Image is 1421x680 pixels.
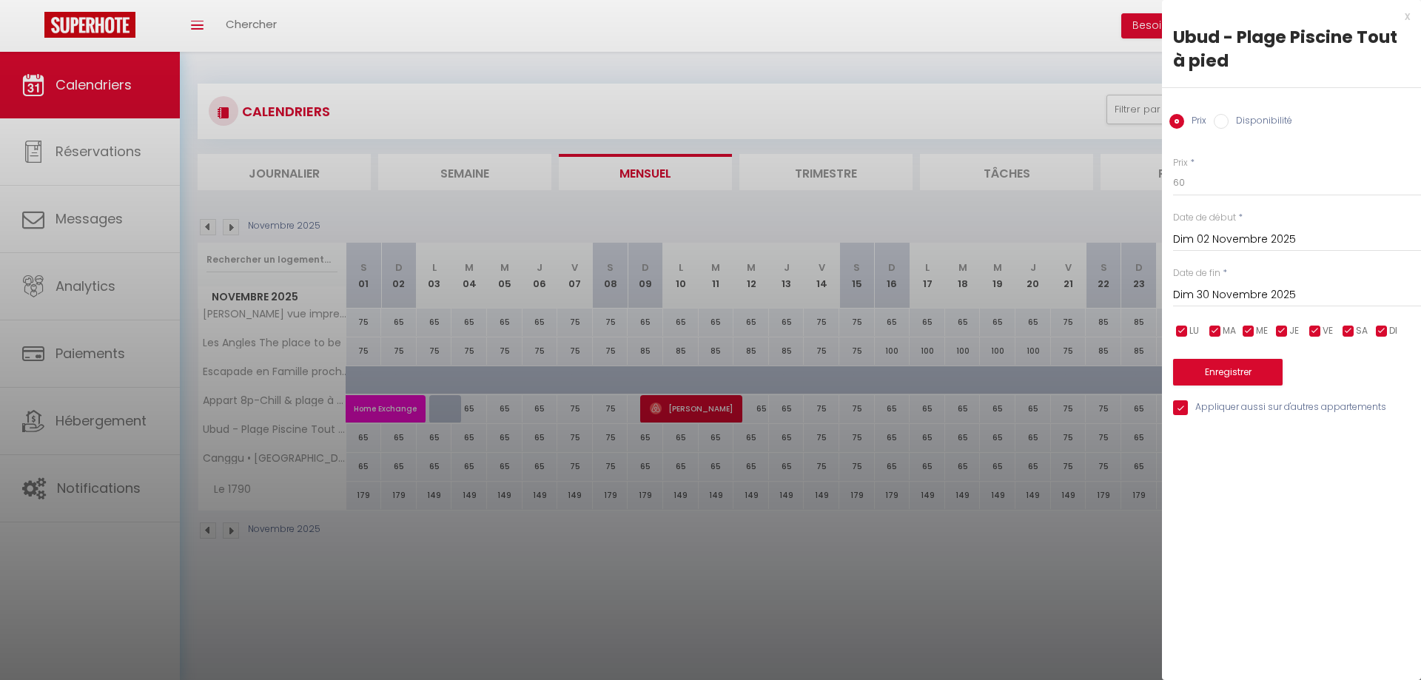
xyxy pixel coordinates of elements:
label: Date de début [1173,211,1236,225]
label: Prix [1173,156,1188,170]
span: SA [1356,324,1368,338]
span: MA [1223,324,1236,338]
label: Prix [1184,114,1206,130]
span: ME [1256,324,1268,338]
span: JE [1289,324,1299,338]
span: DI [1389,324,1397,338]
button: Enregistrer [1173,359,1283,386]
span: LU [1189,324,1199,338]
label: Disponibilité [1229,114,1292,130]
div: x [1162,7,1410,25]
label: Date de fin [1173,266,1220,280]
div: Ubud - Plage Piscine Tout à pied [1173,25,1410,73]
span: VE [1323,324,1333,338]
